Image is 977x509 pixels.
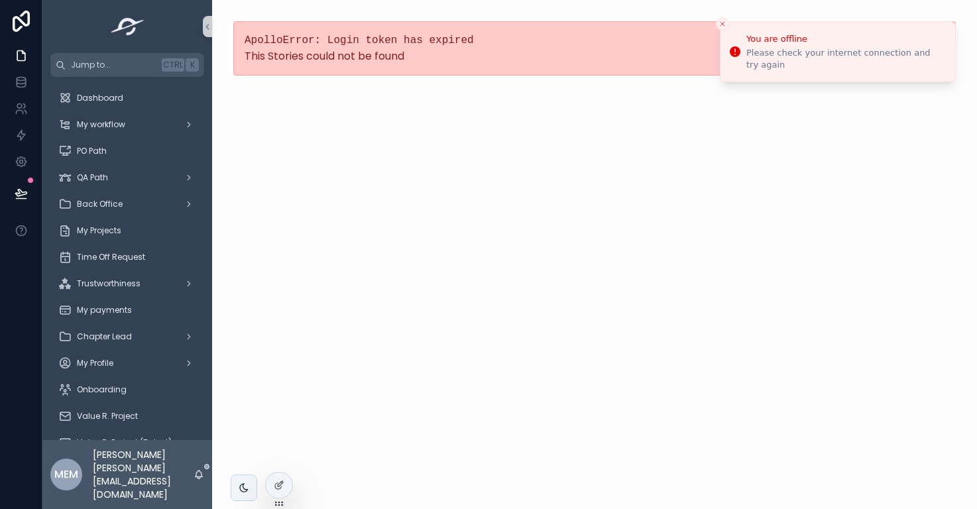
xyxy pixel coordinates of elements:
[50,404,204,428] a: Value R. Project
[50,219,204,243] a: My Projects
[77,199,123,209] span: Back Office
[187,60,198,70] span: K
[50,86,204,110] a: Dashboard
[746,47,945,71] div: Please check your internet connection and try again
[50,272,204,296] a: Trustworthiness
[50,431,204,455] a: Value R. Project (Talent)
[77,172,108,183] span: QA Path
[50,192,204,216] a: Back Office
[77,305,132,315] span: My payments
[77,384,127,395] span: Onboarding
[50,325,204,349] a: Chapter Lead
[746,32,945,46] div: You are offline
[77,331,132,342] span: Chapter Lead
[77,278,141,289] span: Trustworthiness
[50,245,204,269] a: Time Off Request
[77,146,107,156] span: PO Path
[77,225,121,236] span: My Projects
[77,358,113,368] span: My Profile
[50,298,204,322] a: My payments
[77,437,172,448] span: Value R. Project (Talent)
[245,48,404,64] span: This Stories could not be found
[77,252,145,262] span: Time Off Request
[245,32,945,48] pre: ApolloError: Login token has expired
[77,93,123,103] span: Dashboard
[50,378,204,402] a: Onboarding
[50,53,204,77] button: Jump to...CtrlK
[54,467,78,482] span: MEm
[77,119,125,130] span: My workflow
[50,139,204,163] a: PO Path
[77,411,138,422] span: Value R. Project
[71,60,156,70] span: Jump to...
[107,16,148,37] img: App logo
[93,448,194,501] p: [PERSON_NAME] [PERSON_NAME] [EMAIL_ADDRESS][DOMAIN_NAME]
[50,166,204,190] a: QA Path
[716,17,729,30] button: Close toast
[50,113,204,137] a: My workflow
[42,77,212,440] div: scrollable content
[162,58,184,72] span: Ctrl
[50,351,204,375] a: My Profile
